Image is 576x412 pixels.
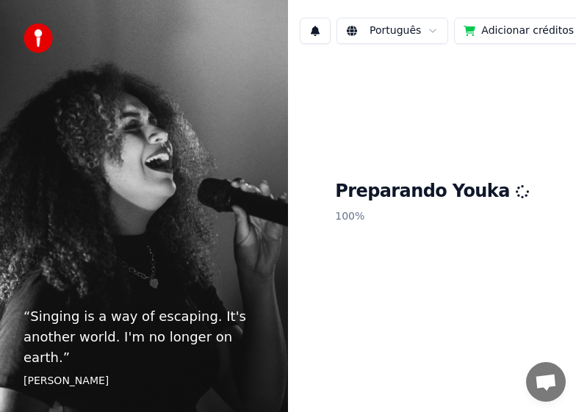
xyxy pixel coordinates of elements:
footer: [PERSON_NAME] [24,374,264,388]
h1: Preparando Youka [335,180,529,203]
p: 100 % [335,203,529,230]
p: “ Singing is a way of escaping. It's another world. I'm no longer on earth. ” [24,306,264,368]
div: Bate-papo aberto [526,362,566,402]
img: youka [24,24,53,53]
